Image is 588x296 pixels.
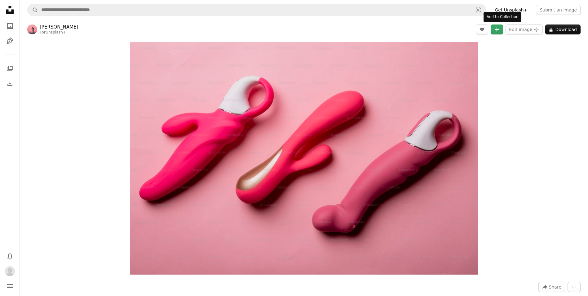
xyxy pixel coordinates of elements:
a: [PERSON_NAME] [40,24,78,30]
button: Like [476,25,488,34]
button: More Actions [568,282,581,292]
button: Share this image [538,282,565,292]
button: Notifications [4,250,16,262]
a: Download History [4,77,16,90]
button: Search Unsplash [28,4,38,16]
a: Illustrations [4,35,16,47]
form: Find visuals sitewide [27,4,486,16]
button: Add to Collection [491,25,503,34]
a: Get Unsplash+ [491,5,531,15]
button: Visual search [471,4,486,16]
a: Photos [4,20,16,32]
img: a pink pair of scissors and a pink pair of scissors [130,42,478,275]
img: Go to Pablo Merchán Montes's profile [27,25,37,34]
img: Avatar of user Diamond W [5,266,15,276]
span: Share [549,282,561,292]
button: Menu [4,280,16,292]
button: Zoom in on this image [130,42,478,275]
div: Add to Collection [484,12,521,22]
button: Submit an image [536,5,581,15]
button: Edit image [506,25,543,34]
button: Profile [4,265,16,277]
a: Home — Unsplash [4,4,16,17]
button: Download [545,25,581,34]
a: Unsplash+ [46,30,66,34]
div: For [40,30,78,35]
a: Collections [4,62,16,75]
